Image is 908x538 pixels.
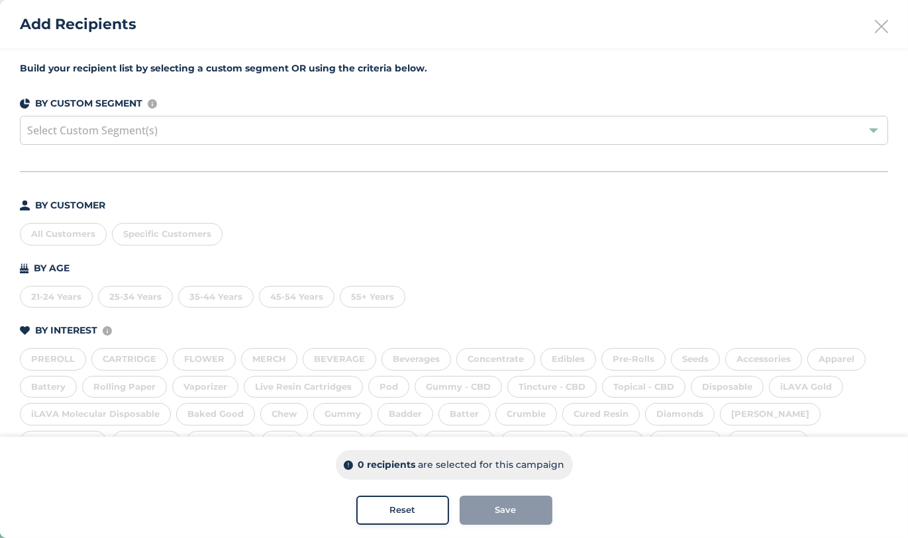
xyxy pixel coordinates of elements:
[173,348,236,371] div: FLOWER
[20,403,171,426] div: iLAVA Molecular Disposable
[241,348,297,371] div: MERCH
[35,97,142,111] p: BY CUSTOM SEGMENT
[691,376,764,398] div: Disposable
[178,286,254,308] div: 35-44 Years
[419,458,565,472] p: are selected for this campaign
[601,348,666,371] div: Pre-Rolls
[259,286,334,308] div: 45-54 Years
[303,348,376,371] div: BEVERAGE
[313,403,372,426] div: Gummy
[103,326,112,336] img: icon-info-236977d2.svg
[495,403,557,426] div: Crumble
[98,286,173,308] div: 25-34 Years
[27,123,158,138] span: Select Custom Segment(s)
[424,431,495,453] div: Sugar Wax
[20,201,30,210] img: icon-person-dark-ced50e5f.svg
[186,431,256,453] div: Live Rosin
[308,431,364,453] div: Shatter
[123,228,211,239] span: Specific Customers
[34,261,70,275] p: BY AGE
[602,376,685,398] div: Topical - CBD
[172,376,238,398] div: Vaporizer
[244,376,363,398] div: Live Resin Cartridges
[261,431,303,453] div: RSO
[148,99,157,109] img: icon-info-236977d2.svg
[769,376,843,398] div: iLAVA Gold
[20,263,28,273] img: icon-cake-93b2a7b5.svg
[35,324,97,337] p: BY INTEREST
[501,431,574,453] div: Mid Flower
[842,474,908,538] iframe: Chat Widget
[415,376,502,398] div: Gummy - CBD
[20,13,136,35] h2: Add Recipients
[368,376,409,398] div: Pod
[20,348,86,371] div: PREROLL
[344,461,353,470] img: icon-info-dark-48f6c5f3.svg
[20,223,107,246] div: All Customers
[540,348,596,371] div: Edibles
[438,403,490,426] div: Batter
[35,199,105,212] p: BY CUSTOMER
[456,348,535,371] div: Concentrate
[91,348,168,371] div: CARTRIDGE
[370,431,419,453] div: Sugar
[727,431,809,453] div: Value Flower
[579,431,644,453] div: Pre-Pack
[720,403,821,426] div: [PERSON_NAME]
[562,403,640,426] div: Cured Resin
[20,62,888,75] label: Build your recipient list by selecting a custom segment OR using the criteria below.
[356,496,449,525] button: Reset
[20,99,30,109] img: icon-segments-dark-074adb27.svg
[378,403,433,426] div: Badder
[20,286,93,308] div: 21-24 Years
[507,376,597,398] div: Tincture - CBD
[358,458,416,472] p: 0 recipients
[807,348,866,371] div: Apparel
[176,403,255,426] div: Baked Good
[649,431,722,453] div: Top Flower
[20,326,30,336] img: icon-heart-dark-29e6356f.svg
[20,431,107,453] div: iLAVA Magma
[381,348,451,371] div: Beverages
[20,376,77,398] div: Battery
[260,403,308,426] div: Chew
[725,348,802,371] div: Accessories
[340,286,405,308] div: 55+ Years
[645,403,715,426] div: Diamonds
[389,504,415,517] span: Reset
[112,431,181,453] div: Live Resin
[82,376,167,398] div: Rolling Paper
[671,348,720,371] div: Seeds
